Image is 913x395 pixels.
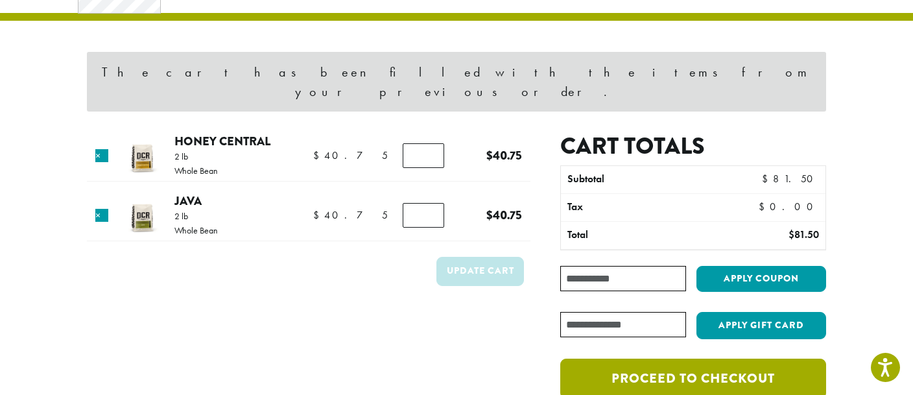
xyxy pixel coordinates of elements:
bdi: 40.75 [313,208,388,222]
a: Remove this item [95,209,108,222]
a: Remove this item [95,149,108,162]
button: Apply Gift Card [696,312,826,339]
span: $ [313,149,324,162]
span: $ [788,228,794,241]
bdi: 81.50 [788,228,819,241]
h2: Cart totals [560,132,826,160]
span: $ [313,208,324,222]
img: Honey Central [121,136,163,178]
th: Total [561,222,720,249]
span: $ [486,147,493,164]
a: Honey Central [174,132,270,150]
button: Update cart [436,257,524,286]
span: $ [762,172,773,186]
span: $ [759,200,770,213]
bdi: 0.00 [759,200,819,213]
bdi: 40.75 [486,147,522,164]
p: Whole Bean [174,166,218,175]
img: Java [121,195,163,237]
bdi: 40.75 [313,149,388,162]
th: Subtotal [561,166,720,193]
div: The cart has been filled with the items from your previous order. [87,52,826,112]
p: Whole Bean [174,226,218,235]
a: Java [174,192,202,209]
p: 2 lb [174,152,218,161]
span: $ [486,206,493,224]
th: Tax [561,194,748,221]
button: Apply coupon [696,266,826,293]
input: Product quantity [403,143,444,168]
p: 2 lb [174,211,218,221]
bdi: 81.50 [762,172,819,186]
bdi: 40.75 [486,206,522,224]
input: Product quantity [403,203,444,228]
